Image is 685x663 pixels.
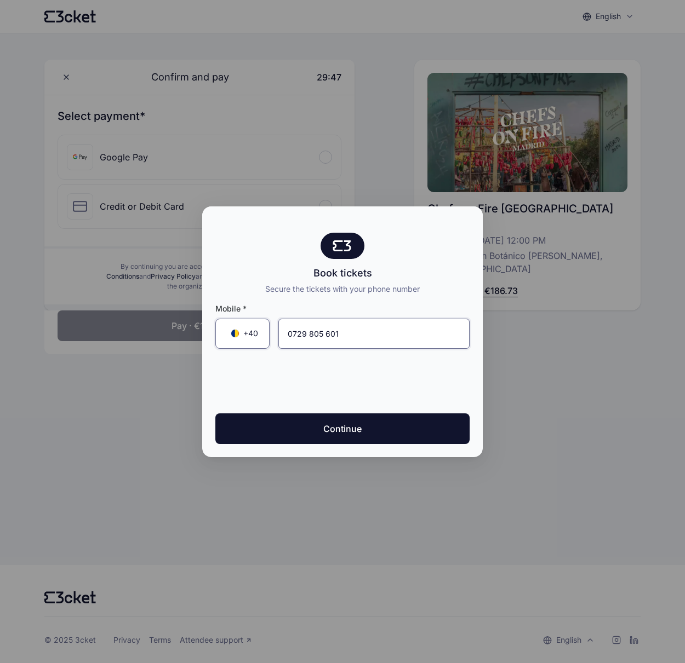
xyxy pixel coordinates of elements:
[259,362,426,405] iframe: reCAPTCHA
[215,319,270,349] div: Country Code Selector
[265,266,420,281] div: Book tickets
[278,319,470,349] input: Mobile
[215,303,470,314] span: Mobile *
[243,328,258,339] span: +40
[215,413,470,444] button: Continue
[265,283,420,295] div: Secure the tickets with your phone number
